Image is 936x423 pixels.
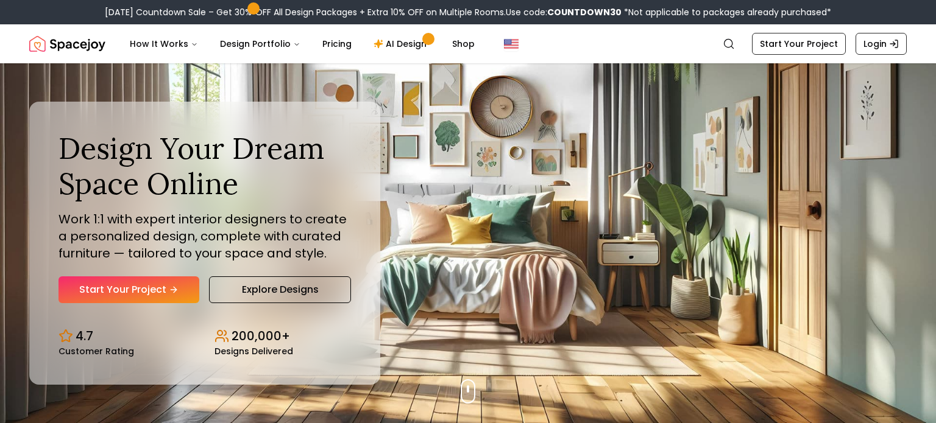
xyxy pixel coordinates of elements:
a: AI Design [364,32,440,56]
h1: Design Your Dream Space Online [58,131,351,201]
img: United States [504,37,519,51]
nav: Global [29,24,907,63]
span: *Not applicable to packages already purchased* [622,6,831,18]
a: Shop [442,32,484,56]
p: Work 1:1 with expert interior designers to create a personalized design, complete with curated fu... [58,211,351,262]
a: Pricing [313,32,361,56]
button: How It Works [120,32,208,56]
a: Start Your Project [752,33,846,55]
div: [DATE] Countdown Sale – Get 30% OFF All Design Packages + Extra 10% OFF on Multiple Rooms. [105,6,831,18]
a: Login [856,33,907,55]
div: Design stats [58,318,351,355]
a: Start Your Project [58,276,199,303]
button: Design Portfolio [210,32,310,56]
small: Designs Delivered [214,347,293,355]
span: Use code: [506,6,622,18]
p: 4.7 [76,327,93,344]
nav: Main [120,32,484,56]
small: Customer Rating [58,347,134,355]
a: Explore Designs [209,276,351,303]
p: 200,000+ [232,327,290,344]
a: Spacejoy [29,32,105,56]
img: Spacejoy Logo [29,32,105,56]
b: COUNTDOWN30 [547,6,622,18]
